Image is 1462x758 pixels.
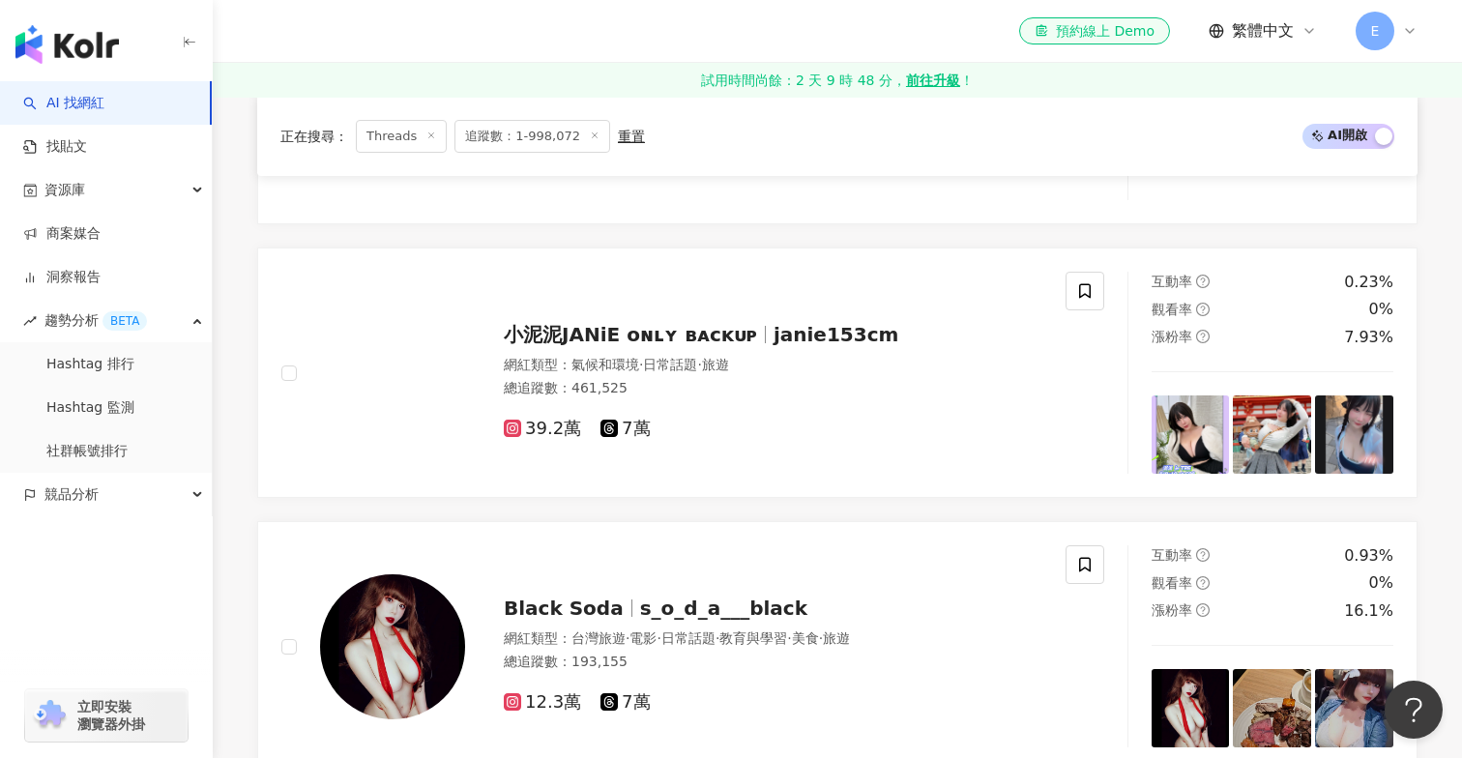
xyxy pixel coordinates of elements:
[1369,572,1393,594] div: 0%
[1152,669,1230,747] img: post-image
[1344,272,1393,293] div: 0.23%
[46,442,128,461] a: 社群帳號排行
[31,700,69,731] img: chrome extension
[626,630,629,646] span: ·
[1152,329,1192,344] span: 漲粉率
[44,473,99,516] span: 競品分析
[1344,327,1393,348] div: 7.93%
[792,630,819,646] span: 美食
[46,398,134,418] a: Hashtag 監測
[504,356,1042,375] div: 網紅類型 ：
[1152,602,1192,618] span: 漲粉率
[657,630,660,646] span: ·
[320,574,465,719] img: KOL Avatar
[629,630,657,646] span: 電影
[1233,669,1311,747] img: post-image
[213,63,1462,98] a: 試用時間尚餘：2 天 9 時 48 分，前往升級！
[1152,395,1230,474] img: post-image
[280,129,348,144] span: 正在搜尋 ：
[906,71,960,90] strong: 前往升級
[1315,669,1393,747] img: post-image
[23,314,37,328] span: rise
[1371,20,1380,42] span: E
[1196,275,1210,288] span: question-circle
[702,357,729,372] span: 旅遊
[15,25,119,64] img: logo
[640,597,807,620] span: s_o_d_a___black
[571,357,639,372] span: 氣候和環境
[25,689,188,742] a: chrome extension立即安裝 瀏覽器外掛
[643,357,697,372] span: 日常話題
[697,357,701,372] span: ·
[1233,395,1311,474] img: post-image
[320,301,465,446] img: KOL Avatar
[1035,21,1155,41] div: 預約線上 Demo
[44,299,147,342] span: 趨勢分析
[1369,299,1393,320] div: 0%
[716,630,719,646] span: ·
[600,419,650,439] span: 7萬
[1196,330,1210,343] span: question-circle
[719,630,787,646] span: 教育與學習
[1196,576,1210,590] span: question-circle
[504,419,581,439] span: 39.2萬
[1196,548,1210,562] span: question-circle
[1152,302,1192,317] span: 觀看率
[1315,395,1393,474] img: post-image
[1232,20,1294,42] span: 繁體中文
[787,630,791,646] span: ·
[1019,17,1170,44] a: 預約線上 Demo
[504,653,1042,672] div: 總追蹤數 ： 193,155
[23,268,101,287] a: 洞察報告
[77,698,145,733] span: 立即安裝 瀏覽器外掛
[102,311,147,331] div: BETA
[1196,303,1210,316] span: question-circle
[618,129,645,144] div: 重置
[571,630,626,646] span: 台灣旅遊
[1385,681,1443,739] iframe: Help Scout Beacon - Open
[1152,575,1192,591] span: 觀看率
[257,248,1418,498] a: KOL Avatar小泥泥JANiE ᴏɴʟʏ ʙᴀᴄᴋᴜᴘjanie153cm網紅類型：氣候和環境·日常話題·旅遊總追蹤數：461,52539.2萬7萬互動率question-circle0....
[504,323,757,346] span: 小泥泥JANiE ᴏɴʟʏ ʙᴀᴄᴋᴜᴘ
[819,630,823,646] span: ·
[23,94,104,113] a: searchAI 找網紅
[454,120,610,153] span: 追蹤數：1-998,072
[504,692,581,713] span: 12.3萬
[23,137,87,157] a: 找貼文
[1196,603,1210,617] span: question-circle
[1152,547,1192,563] span: 互動率
[504,597,624,620] span: Black Soda
[504,629,1042,649] div: 網紅類型 ：
[1152,274,1192,289] span: 互動率
[823,630,850,646] span: 旅遊
[46,355,134,374] a: Hashtag 排行
[504,379,1042,398] div: 總追蹤數 ： 461,525
[1344,545,1393,567] div: 0.93%
[600,692,650,713] span: 7萬
[1344,600,1393,622] div: 16.1%
[774,323,898,346] span: janie153cm
[661,630,716,646] span: 日常話題
[356,120,447,153] span: Threads
[639,357,643,372] span: ·
[23,224,101,244] a: 商案媒合
[44,168,85,212] span: 資源庫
